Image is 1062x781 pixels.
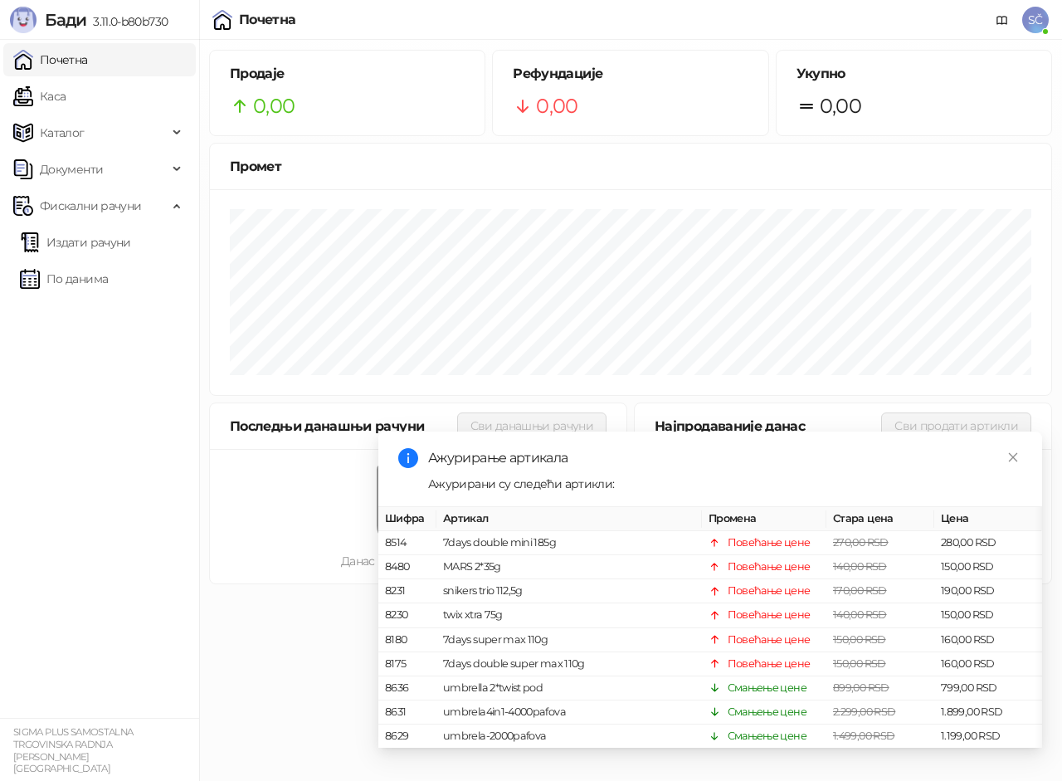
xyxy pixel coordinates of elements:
td: 8230 [378,603,436,627]
td: 160,00 RSD [934,627,1042,652]
span: 0,00 [536,90,577,122]
td: 8180 [378,627,436,652]
a: Close [1004,448,1022,466]
h5: Продаје [230,64,465,84]
td: umbrella 2*twist pod [436,676,702,700]
td: snikers trio 112,5g [436,579,702,603]
div: Повећање цене [728,631,811,647]
span: 150,00 RSD [833,657,886,670]
td: 799,00 RSD [934,676,1042,700]
h5: Рефундације [513,64,748,84]
img: Logo [10,7,37,33]
span: 170,00 RSD [833,584,887,597]
div: Почетна [239,13,296,27]
div: Повећање цене [728,559,811,575]
div: Промет [230,156,1031,177]
td: 8636 [378,676,436,700]
span: 0,00 [253,90,295,122]
small: SIGMA PLUS SAMOSTALNA TRGOVINSKA RADNJA [PERSON_NAME] [GEOGRAPHIC_DATA] [13,726,134,774]
div: Најпродаваније данас [655,416,881,437]
td: 8480 [378,555,436,579]
div: Смањење цене [728,680,806,696]
span: 140,00 RSD [833,560,887,573]
td: 150,00 RSD [934,603,1042,627]
td: umbrela-2000pafova [436,725,702,749]
td: 1.199,00 RSD [934,725,1042,749]
div: Ажурирани су следећи артикли: [428,475,1022,493]
th: Цена [934,507,1042,531]
td: 8514 [378,531,436,555]
span: Бади [45,10,86,30]
span: SČ [1022,7,1049,33]
td: 1.899,00 RSD [934,700,1042,725]
span: Фискални рачуни [40,189,141,222]
div: Смањење цене [728,704,806,720]
span: info-circle [398,448,418,468]
td: 150,00 RSD [934,555,1042,579]
button: Сви продати артикли [881,412,1031,439]
th: Шифра [378,507,436,531]
div: Ажурирање артикала [428,448,1022,468]
td: 7days super max 110g [436,627,702,652]
a: Каса [13,80,66,113]
span: Документи [40,153,103,186]
th: Артикал [436,507,702,531]
th: Промена [702,507,826,531]
td: 8231 [378,579,436,603]
td: 280,00 RSD [934,531,1042,555]
span: 3.11.0-b80b730 [86,14,168,29]
a: По данима [20,262,108,295]
span: 2.299,00 RSD [833,705,895,718]
td: twix xtra 75g [436,603,702,627]
td: MARS 2*35g [436,555,702,579]
td: 8629 [378,725,436,749]
a: Почетна [13,43,88,76]
div: Данас нема издатих рачуна [236,552,600,570]
h5: Укупно [796,64,1031,84]
a: Документација [989,7,1016,33]
button: Сви данашњи рачуни [457,412,607,439]
span: 150,00 RSD [833,632,886,645]
span: close [1007,452,1019,463]
td: 8631 [378,700,436,725]
span: Каталог [40,116,85,149]
div: Повећање цене [728,656,811,672]
span: 899,00 RSD [833,681,889,694]
div: Повећање цене [728,583,811,599]
div: Смањење цене [728,728,806,744]
td: 7days double super max 110g [436,652,702,676]
span: 140,00 RSD [833,608,887,621]
td: 190,00 RSD [934,579,1042,603]
span: 270,00 RSD [833,536,889,549]
td: 7days double mini 185g [436,531,702,555]
div: Повећање цене [728,534,811,551]
td: 8175 [378,652,436,676]
th: Стара цена [826,507,934,531]
td: umbrela4in1-4000pafova [436,700,702,725]
div: Повећање цене [728,607,811,623]
span: 1.499,00 RSD [833,730,894,742]
td: 160,00 RSD [934,652,1042,676]
span: 0,00 [820,90,861,122]
a: Издати рачуни [20,226,131,259]
div: Последњи данашњи рачуни [230,416,457,437]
